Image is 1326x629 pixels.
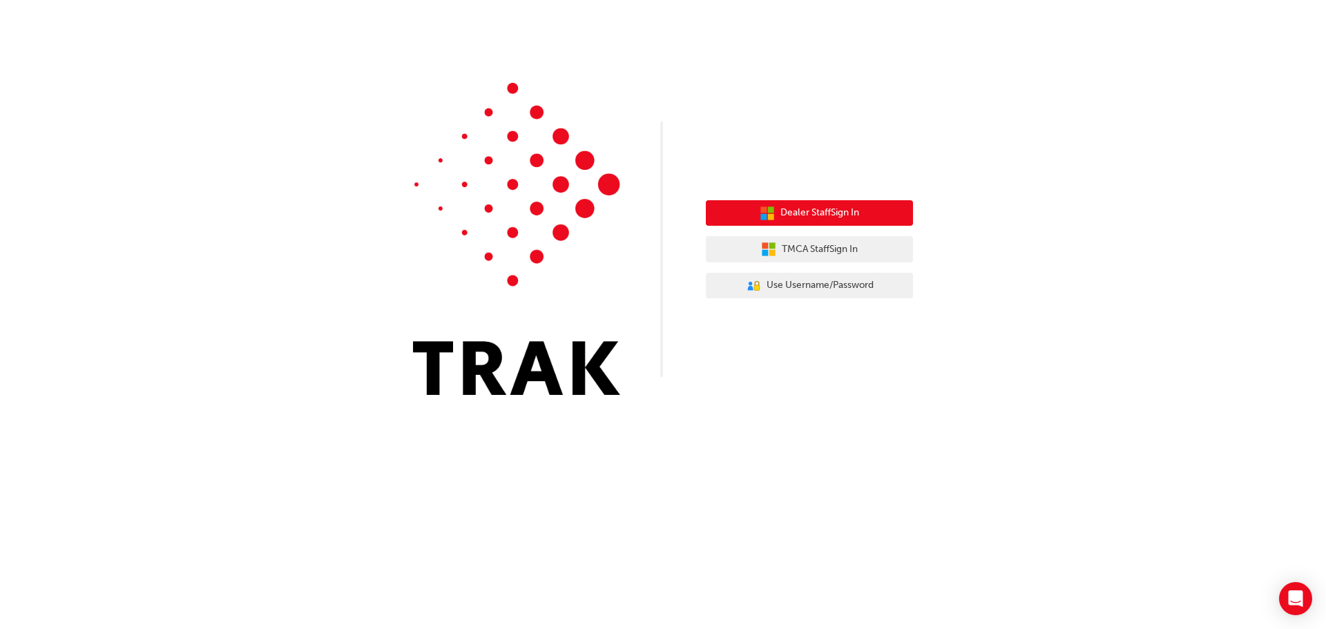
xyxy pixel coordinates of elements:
[706,200,913,226] button: Dealer StaffSign In
[1279,582,1312,615] div: Open Intercom Messenger
[782,242,858,258] span: TMCA Staff Sign In
[780,205,859,221] span: Dealer Staff Sign In
[413,83,620,395] img: Trak
[706,273,913,299] button: Use Username/Password
[706,236,913,262] button: TMCA StaffSign In
[767,278,874,293] span: Use Username/Password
